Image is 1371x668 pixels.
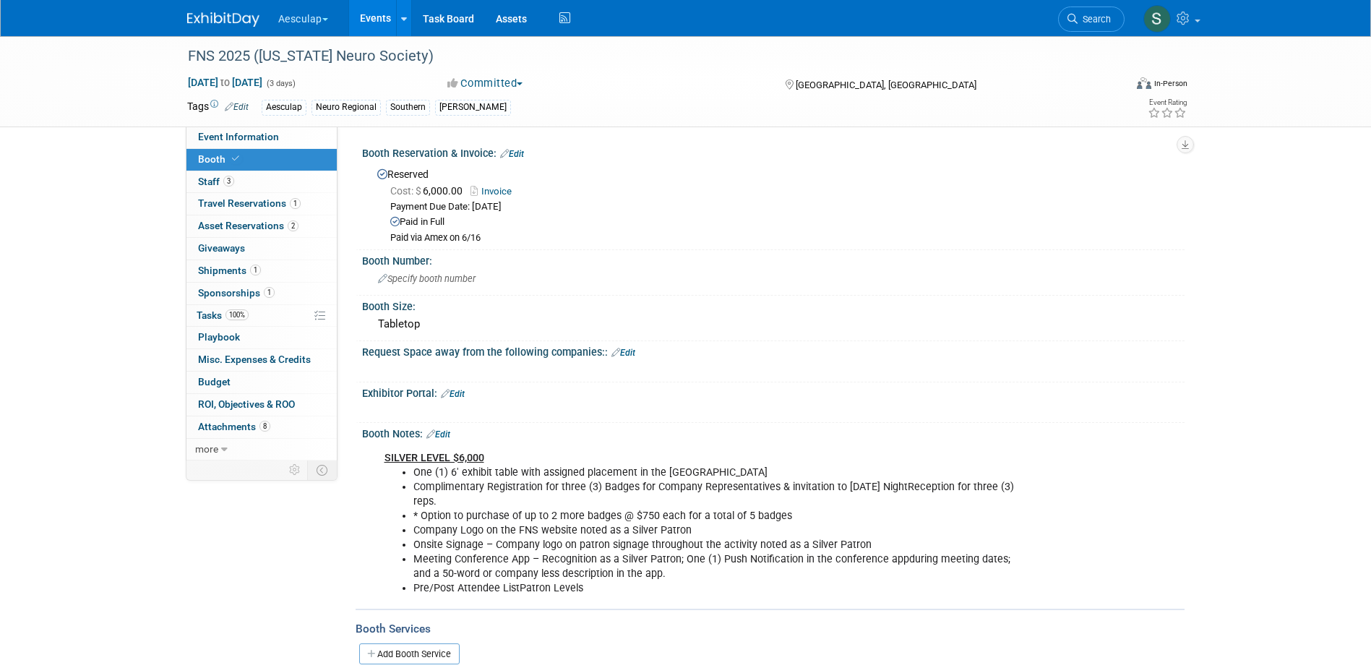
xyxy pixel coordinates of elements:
td: Personalize Event Tab Strip [283,461,308,479]
b: SILVER LEVEL $6,000 [384,452,484,464]
div: Payment Due Date: [DATE] [390,200,1174,214]
a: Booth [186,149,337,171]
div: Paid via Amex on 6/16 [390,232,1174,244]
div: Southern [386,100,430,115]
div: Exhibitor Portal: [362,382,1185,401]
a: Tasks100% [186,305,337,327]
span: Tasks [197,309,249,321]
span: 100% [225,309,249,320]
div: In-Person [1153,78,1187,89]
a: ROI, Objectives & ROO [186,394,337,416]
li: Company Logo on the FNS website noted as a Silver Patron [413,523,1017,538]
span: more [195,443,218,455]
li: Complimentary Registration for three (3) Badges for Company Representatives & invitation to [DATE... [413,480,1017,509]
a: Playbook [186,327,337,348]
span: Event Information [198,131,279,142]
span: Sponsorships [198,287,275,299]
div: Booth Number: [362,250,1185,268]
span: 8 [259,421,270,432]
span: 1 [290,198,301,209]
a: Giveaways [186,238,337,260]
a: Edit [225,102,249,112]
a: Search [1058,7,1125,32]
span: Budget [198,376,231,387]
a: Sponsorships1 [186,283,337,304]
span: Staff [198,176,234,187]
div: Neuro Regional [311,100,381,115]
li: Onsite Signage – Company logo on patron signage throughout the activity noted as a Silver Patron [413,538,1017,552]
span: 1 [250,265,261,275]
li: Pre/Post Attendee ListPatron Levels [413,581,1017,596]
div: Event Format [1039,75,1188,97]
a: Add Booth Service [359,643,460,664]
a: Invoice [470,186,519,197]
div: Booth Services [356,621,1185,637]
span: Playbook [198,331,240,343]
a: Shipments1 [186,260,337,282]
span: Asset Reservations [198,220,298,231]
a: Edit [500,149,524,159]
td: Toggle Event Tabs [307,461,337,479]
span: Booth [198,153,242,165]
a: more [186,439,337,461]
div: Paid in Full [390,215,1174,229]
span: 6,000.00 [390,185,468,197]
span: Attachments [198,421,270,432]
i: Booth reservation complete [232,155,239,163]
span: ROI, Objectives & ROO [198,398,295,410]
li: Meeting Conference App – Recognition as a Silver Patron; One (1) Push Notification in the confere... [413,552,1017,581]
a: Misc. Expenses & Credits [186,349,337,371]
div: Booth Reservation & Invoice: [362,142,1185,161]
span: 2 [288,220,298,231]
li: * Option to purchase of up to 2 more badges @ $750 each for a total of 5 badges [413,509,1017,523]
span: Giveaways [198,242,245,254]
img: Format-Inperson.png [1137,77,1151,89]
span: to [218,77,232,88]
span: Specify booth number [378,273,476,284]
div: Reserved [373,163,1174,245]
a: Attachments8 [186,416,337,438]
a: Travel Reservations1 [186,193,337,215]
div: [PERSON_NAME] [435,100,511,115]
span: Shipments [198,265,261,276]
a: Event Information [186,127,337,148]
div: Booth Size: [362,296,1185,314]
button: Committed [442,76,528,91]
div: Request Space away from the following companies:: [362,341,1185,360]
td: Tags [187,99,249,116]
span: Travel Reservations [198,197,301,209]
img: Sara Hurson [1143,5,1171,33]
div: Event Rating [1148,99,1187,106]
img: ExhibitDay [187,12,259,27]
a: Edit [611,348,635,358]
div: Tabletop [373,313,1174,335]
div: FNS 2025 ([US_STATE] Neuro Society) [183,43,1103,69]
span: [DATE] [DATE] [187,76,263,89]
li: One (1) 6' exhibit table with assigned placement in the [GEOGRAPHIC_DATA] [413,466,1017,480]
span: Search [1078,14,1111,25]
span: 3 [223,176,234,187]
div: Booth Notes: [362,423,1185,442]
span: (3 days) [265,79,296,88]
span: Cost: $ [390,185,423,197]
a: Asset Reservations2 [186,215,337,237]
span: [GEOGRAPHIC_DATA], [GEOGRAPHIC_DATA] [796,80,976,90]
div: Aesculap [262,100,306,115]
a: Edit [441,389,465,399]
span: 1 [264,287,275,298]
a: Staff3 [186,171,337,193]
a: Budget [186,372,337,393]
a: Edit [426,429,450,440]
span: Misc. Expenses & Credits [198,354,311,365]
